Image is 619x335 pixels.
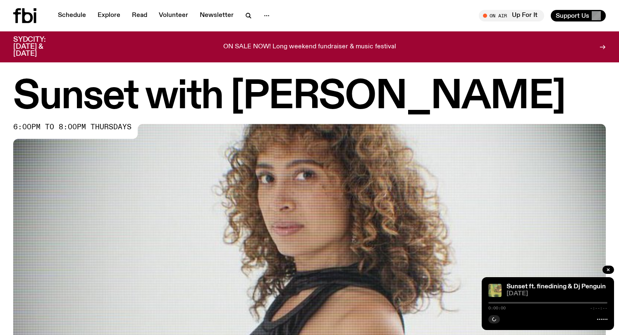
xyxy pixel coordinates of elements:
[488,306,506,310] span: 0:00:00
[195,10,239,21] a: Newsletter
[479,10,544,21] button: On AirUp For It
[127,10,152,21] a: Read
[154,10,193,21] a: Volunteer
[53,10,91,21] a: Schedule
[590,306,607,310] span: -:--:--
[556,12,589,19] span: Support Us
[13,124,131,131] span: 6:00pm to 8:00pm thursdays
[13,36,66,57] h3: SYDCITY: [DATE] & [DATE]
[223,43,396,51] p: ON SALE NOW! Long weekend fundraiser & music festival
[507,283,606,290] a: Sunset ft. finedining & Dj Penguin
[93,10,125,21] a: Explore
[551,10,606,21] button: Support Us
[507,291,607,297] span: [DATE]
[13,78,606,116] h1: Sunset with [PERSON_NAME]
